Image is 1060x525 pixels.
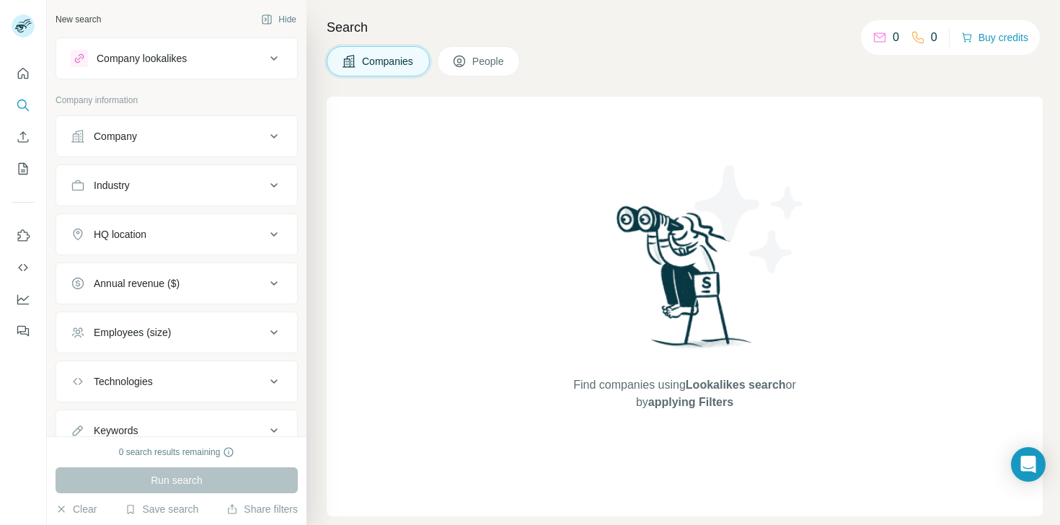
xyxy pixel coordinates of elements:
[94,276,180,291] div: Annual revenue ($)
[327,17,1043,37] h4: Search
[12,61,35,87] button: Quick start
[648,396,733,408] span: applying Filters
[56,266,297,301] button: Annual revenue ($)
[94,374,153,389] div: Technologies
[94,325,171,340] div: Employees (size)
[251,9,306,30] button: Hide
[610,202,760,363] img: Surfe Illustration - Woman searching with binoculars
[12,156,35,182] button: My lists
[12,92,35,118] button: Search
[931,29,937,46] p: 0
[56,315,297,350] button: Employees (size)
[12,286,35,312] button: Dashboard
[56,364,297,399] button: Technologies
[226,502,298,516] button: Share filters
[1011,447,1046,482] div: Open Intercom Messenger
[685,154,815,284] img: Surfe Illustration - Stars
[56,119,297,154] button: Company
[12,223,35,249] button: Use Surfe on LinkedIn
[12,318,35,344] button: Feedback
[56,168,297,203] button: Industry
[56,413,297,448] button: Keywords
[119,446,235,459] div: 0 search results remaining
[56,94,298,107] p: Company information
[94,129,137,144] div: Company
[97,51,187,66] div: Company lookalikes
[362,54,415,69] span: Companies
[94,227,146,242] div: HQ location
[56,41,297,76] button: Company lookalikes
[94,178,130,193] div: Industry
[569,376,800,411] span: Find companies using or by
[12,124,35,150] button: Enrich CSV
[472,54,505,69] span: People
[56,13,101,26] div: New search
[893,29,899,46] p: 0
[12,255,35,281] button: Use Surfe API
[125,502,198,516] button: Save search
[56,217,297,252] button: HQ location
[961,27,1028,48] button: Buy credits
[94,423,138,438] div: Keywords
[56,502,97,516] button: Clear
[686,379,786,391] span: Lookalikes search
